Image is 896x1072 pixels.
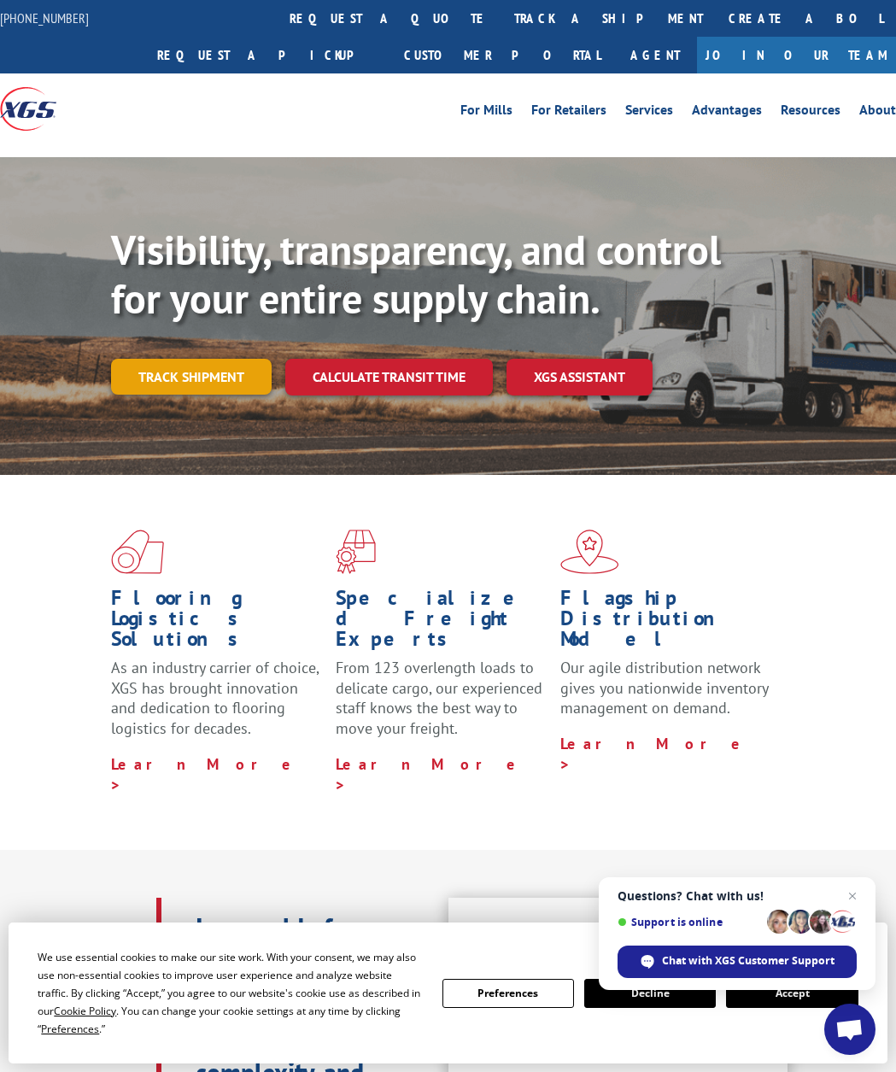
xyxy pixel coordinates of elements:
[41,1022,99,1036] span: Preferences
[625,103,673,122] a: Services
[285,359,493,395] a: Calculate transit time
[111,658,319,738] span: As an industry carrier of choice, XGS has brought innovation and dedication to flooring logistics...
[824,1004,876,1055] div: Open chat
[9,923,887,1063] div: Cookie Consent Prompt
[781,103,840,122] a: Resources
[38,948,421,1038] div: We use essential cookies to make our site work. With your consent, we may also use non-essential ...
[613,37,697,73] a: Agent
[531,103,606,122] a: For Retailers
[336,588,548,658] h1: Specialized Freight Experts
[618,946,857,978] div: Chat with XGS Customer Support
[54,1004,116,1018] span: Cookie Policy
[726,979,858,1008] button: Accept
[618,889,857,903] span: Questions? Chat with us!
[692,103,762,122] a: Advantages
[560,734,747,774] a: Learn More >
[560,530,619,574] img: xgs-icon-flagship-distribution-model-red
[336,754,523,794] a: Learn More >
[460,103,512,122] a: For Mills
[391,37,613,73] a: Customer Portal
[336,658,548,754] p: From 123 overlength loads to delicate cargo, our experienced staff knows the best way to move you...
[842,886,863,906] span: Close chat
[584,979,716,1008] button: Decline
[111,359,272,395] a: Track shipment
[662,953,835,969] span: Chat with XGS Customer Support
[507,359,653,395] a: XGS ASSISTANT
[442,979,574,1008] button: Preferences
[618,916,761,928] span: Support is online
[859,103,896,122] a: About
[560,588,772,658] h1: Flagship Distribution Model
[111,754,298,794] a: Learn More >
[144,37,391,73] a: Request a pickup
[111,588,323,658] h1: Flooring Logistics Solutions
[697,37,896,73] a: Join Our Team
[111,223,721,325] b: Visibility, transparency, and control for your entire supply chain.
[560,658,768,718] span: Our agile distribution network gives you nationwide inventory management on demand.
[336,530,376,574] img: xgs-icon-focused-on-flooring-red
[111,530,164,574] img: xgs-icon-total-supply-chain-intelligence-red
